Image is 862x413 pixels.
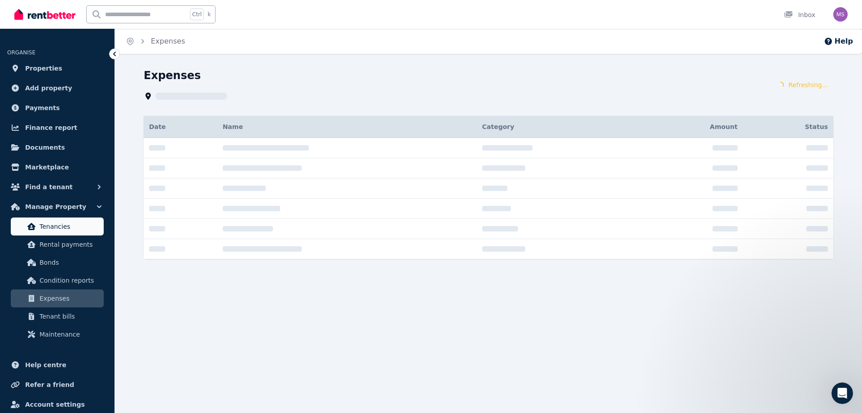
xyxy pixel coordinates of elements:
span: Documents [25,142,65,153]
a: Properties [7,59,107,77]
th: Name [217,116,477,138]
a: Maintenance [11,325,104,343]
span: Finance report [25,122,77,133]
a: Open in help center [119,349,190,356]
span: 😞 [124,320,137,338]
span: Refer a friend [25,379,74,390]
th: Date [144,116,217,138]
a: Payments [7,99,107,117]
a: Help centre [7,356,107,374]
span: Add property [25,83,72,93]
span: Help centre [25,360,66,370]
span: Maintenance [40,329,100,340]
span: Bonds [40,257,100,268]
h1: Expenses [144,68,201,83]
button: go back [6,4,23,21]
span: Find a tenant [25,182,73,192]
span: Expenses [40,293,100,304]
a: Refer a friend [7,376,107,394]
a: Documents [7,138,107,156]
a: Condition reports [11,271,104,289]
th: Status [743,116,833,138]
span: Tenancies [40,221,100,232]
span: Condition reports [40,275,100,286]
div: Close [287,4,303,20]
span: Tenant bills [40,311,100,322]
nav: Breadcrumb [115,29,196,54]
a: Marketplace [7,158,107,176]
div: Inbox [784,10,815,19]
span: Rental payments [40,239,100,250]
iframe: Intercom live chat [831,382,853,404]
span: Ctrl [190,9,204,20]
a: Add property [7,79,107,97]
img: Munira Said [833,7,848,22]
a: Bonds [11,253,104,271]
span: Payments [25,102,60,113]
span: Marketplace [25,162,69,173]
span: disappointed reaction [119,320,143,338]
button: Collapse window [270,4,287,21]
th: Amount [640,116,743,138]
a: Expenses [151,37,185,45]
span: 😃 [171,320,184,338]
span: Refreshing... [788,80,828,89]
span: Properties [25,63,62,74]
a: Finance report [7,119,107,137]
span: 😐 [148,320,161,338]
th: Category [477,116,640,138]
span: k [207,11,211,18]
a: Tenancies [11,218,104,235]
span: Account settings [25,399,85,410]
span: Manage Property [25,201,86,212]
span: neutral face reaction [143,320,166,338]
button: Find a tenant [7,178,107,196]
span: ORGANISE [7,49,35,56]
img: RentBetter [14,8,75,21]
button: Help [824,36,853,47]
button: Manage Property [7,198,107,216]
a: Rental payments [11,235,104,253]
span: smiley reaction [166,320,189,338]
a: Tenant bills [11,307,104,325]
div: Did this answer your question? [11,311,298,321]
a: Expenses [11,289,104,307]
